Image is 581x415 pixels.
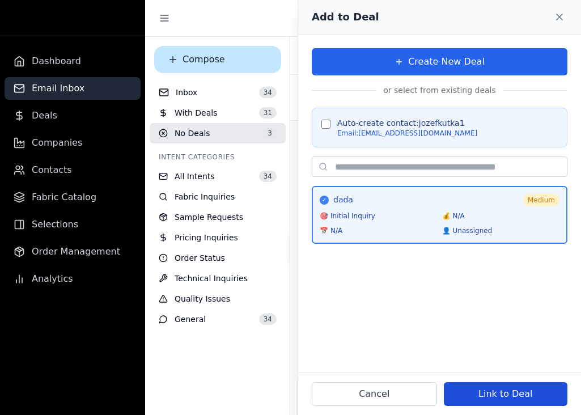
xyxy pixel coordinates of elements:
div: ✓ [320,196,329,205]
button: Create New Deal [312,48,567,75]
div: Auto-create contact: jozefkutka1 [337,117,558,129]
h5: dada [333,194,353,206]
a: Order Management [5,240,141,263]
button: Sample Requests [150,207,286,227]
span: 💰 [442,211,451,221]
span: 📅 [320,226,328,236]
button: Compose [154,46,281,73]
button: With Deals31 [150,103,286,123]
span: Selections [32,218,78,231]
span: Pricing Inquiries [175,232,238,243]
button: Quality Issues [150,289,286,309]
span: 31 [259,107,277,118]
span: 👤 [442,226,451,236]
span: N/A [453,211,465,221]
span: All Intents [175,171,215,182]
span: 🎯 [320,211,328,221]
span: N/A [330,226,342,236]
span: General [175,314,206,325]
span: Email Inbox [32,82,84,95]
span: 34 [259,314,277,325]
a: Analytics [5,268,141,290]
div: Email: [EMAIL_ADDRESS][DOMAIN_NAME] [337,129,558,138]
button: Toggle sidebar [154,8,175,28]
button: Fabric Inquiries [150,187,286,207]
button: Order Status [150,248,286,268]
button: All Intents34 [150,166,286,187]
a: Contacts [5,159,141,181]
a: Dashboard [5,50,141,73]
a: Fabric Catalog [5,186,141,209]
span: Fabric Catalog [32,190,96,204]
span: Medium [523,194,559,206]
span: Order Status [175,252,225,264]
span: Sample Requests [175,211,243,223]
button: Technical Inquiries [150,268,286,289]
a: Selections [5,213,141,236]
span: 34 [259,87,277,98]
button: No Deals3 [150,123,286,143]
div: Click to unselect this deal [312,186,567,244]
span: No Deals [175,128,210,139]
a: Companies [5,132,141,154]
span: Order Management [32,245,120,259]
span: Deals [32,109,57,122]
span: Companies [32,136,82,150]
span: Dashboard [32,54,81,68]
span: 3 [263,128,277,139]
span: Unassigned [453,226,493,236]
a: Deals [5,104,141,127]
span: Fabric Inquiries [175,191,235,202]
a: Email Inbox [5,77,141,100]
span: With Deals [175,107,217,118]
span: Analytics [32,272,73,286]
button: Inbox34 [150,82,286,103]
span: 34 [259,171,277,182]
input: Auto-create contact:jozefkutka1Email:[EMAIL_ADDRESS][DOMAIN_NAME] [321,120,330,129]
span: Quality Issues [175,293,230,304]
span: Technical Inquiries [175,273,248,284]
span: Inbox [176,87,197,98]
div: Intent Categories [150,153,286,162]
span: Initial Inquiry [330,211,375,221]
button: Pricing Inquiries [150,227,286,248]
button: General34 [150,309,286,329]
p: or select from existing deals [383,84,496,96]
span: Contacts [32,163,72,177]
